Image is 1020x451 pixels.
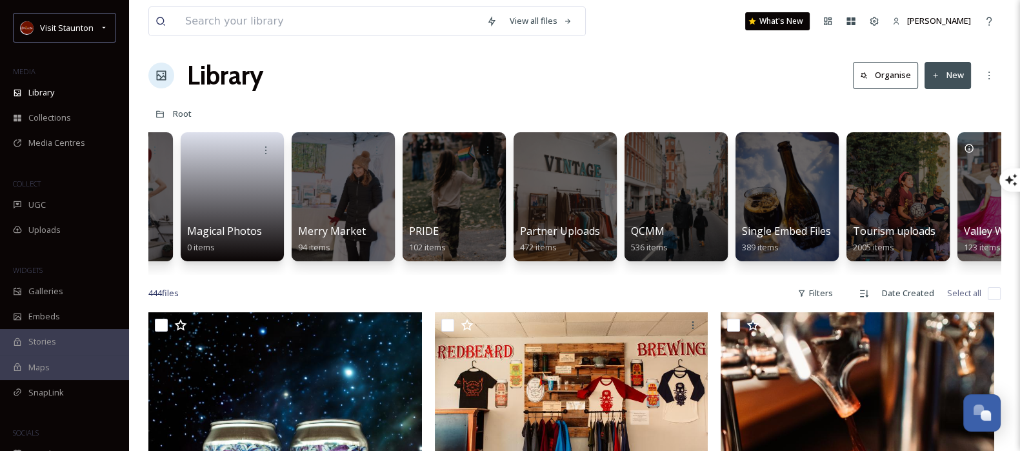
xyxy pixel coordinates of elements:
span: SOCIALS [13,428,39,437]
span: UGC [28,199,46,211]
span: Media Centres [28,137,85,149]
a: [PERSON_NAME] [886,8,977,34]
button: Open Chat [963,394,1001,432]
span: Magical Photos [187,224,262,238]
button: Organise [853,62,918,88]
span: QCMM [631,224,665,238]
a: Tourism uploads2005 items [853,225,935,253]
span: Embeds [28,310,60,323]
span: [PERSON_NAME] [907,15,971,26]
span: 536 items [631,241,668,253]
a: QCMM536 items [631,225,668,253]
a: Organise [853,62,925,88]
a: Magical Photos0 items [187,225,262,253]
span: Root [173,108,192,119]
span: Collections [28,112,71,124]
div: Filters [791,281,839,306]
img: images.png [21,21,34,34]
span: Partner Uploads [520,224,600,238]
span: Select all [947,287,981,299]
span: 2005 items [853,241,894,253]
span: 102 items [409,241,446,253]
a: Root [173,106,192,121]
span: COLLECT [13,179,41,188]
a: Single Embed Files389 items [742,225,831,253]
div: Date Created [875,281,941,306]
span: 472 items [520,241,557,253]
span: SnapLink [28,386,64,399]
span: Stories [28,336,56,348]
span: PRIDE [409,224,439,238]
a: View all files [503,8,579,34]
span: WIDGETS [13,265,43,275]
span: Galleries [28,285,63,297]
a: Merry Market94 items [298,225,366,253]
span: MEDIA [13,66,35,76]
a: Partner Uploads472 items [520,225,600,253]
span: Merry Market [298,224,366,238]
span: 389 items [742,241,779,253]
span: 0 items [187,241,215,253]
span: Maps [28,361,50,374]
span: 94 items [298,241,330,253]
span: Library [28,86,54,99]
a: What's New [745,12,810,30]
button: New [925,62,971,88]
span: Visit Staunton [40,22,94,34]
span: Uploads [28,224,61,236]
input: Search your library [179,7,480,35]
span: Single Embed Files [742,224,831,238]
a: Library [187,56,263,95]
a: PRIDE102 items [409,225,446,253]
span: Tourism uploads [853,224,935,238]
span: 444 file s [148,287,179,299]
span: 123 items [964,241,1001,253]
